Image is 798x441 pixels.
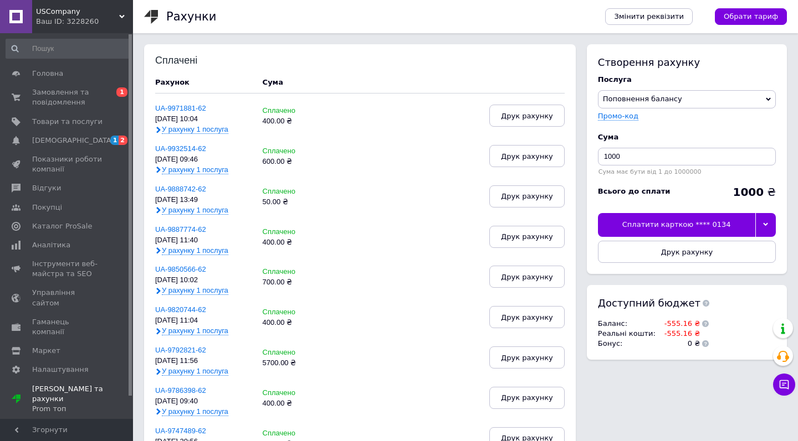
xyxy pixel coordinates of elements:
div: Сплачено [263,389,328,397]
div: Ваш ID: 3228260 [36,17,133,27]
a: UA-9971881-62 [155,104,206,112]
span: Друк рахунку [501,112,553,120]
span: У рахунку 1 послуга [162,407,228,416]
div: 400.00 ₴ [263,117,328,126]
span: Головна [32,69,63,79]
div: 700.00 ₴ [263,278,328,287]
span: Інструменти веб-майстра та SEO [32,259,103,279]
span: Друк рахунку [501,232,553,241]
button: Друк рахунку [489,387,565,409]
div: 5700.00 ₴ [263,359,328,367]
span: [PERSON_NAME] та рахунки [32,384,133,414]
span: У рахунку 1 послуга [162,206,228,215]
a: UA-9747489-62 [155,427,206,435]
span: Поповнення балансу [603,95,682,103]
b: 1000 [733,185,764,199]
span: Аналітика [32,240,70,250]
div: 400.00 ₴ [263,238,328,247]
span: Змінити реквізити [614,12,684,22]
span: Налаштування [32,365,89,375]
div: Всього до сплати [598,186,671,196]
div: 400.00 ₴ [263,319,328,327]
span: Замовлення та повідомлення [32,87,103,107]
span: Маркет [32,346,60,356]
span: Друк рахунку [501,313,553,321]
div: Рахунок [155,77,252,87]
div: Cума [598,132,776,142]
span: У рахунку 1 послуга [162,125,228,134]
div: 600.00 ₴ [263,158,328,166]
button: Друк рахунку [489,346,565,369]
span: У рахунку 1 послуга [162,246,228,255]
span: Друк рахунку [501,393,553,402]
span: Доступний бюджет [598,296,700,310]
span: Друк рахунку [501,192,553,200]
span: 2 [119,136,127,145]
div: Сплачено [263,147,328,155]
div: Сума має бути від 1 до 1000000 [598,168,776,175]
a: UA-9786398-62 [155,386,206,395]
span: Друк рахунку [661,248,713,256]
td: 0 ₴ [658,339,700,349]
div: Сплачено [263,349,328,357]
span: Друк рахунку [501,273,553,281]
div: Створення рахунку [598,55,776,69]
div: [DATE] 10:02 [155,276,252,284]
div: [DATE] 13:49 [155,196,252,204]
a: UA-9820744-62 [155,305,206,314]
span: Обрати тариф [724,12,778,22]
span: Друк рахунку [501,354,553,362]
td: -555.16 ₴ [658,329,700,339]
span: 1 [116,87,127,97]
div: [DATE] 11:56 [155,357,252,365]
a: UA-9932514-62 [155,144,206,153]
button: Друк рахунку [489,226,565,248]
div: Сплачено [263,429,328,438]
label: Промо-код [598,112,638,120]
span: Каталог ProSale [32,221,92,231]
div: [DATE] 11:04 [155,317,252,325]
td: Бонус : [598,339,658,349]
span: [DEMOGRAPHIC_DATA] [32,136,114,146]
a: UA-9887774-62 [155,225,206,234]
div: Сплачено [263,228,328,236]
div: Сплачено [263,107,328,115]
a: UA-9888742-62 [155,185,206,193]
a: UA-9850566-62 [155,265,206,273]
span: У рахунку 1 послуга [162,286,228,295]
div: Послуга [598,75,776,85]
a: Змінити реквізити [605,8,693,25]
div: 400.00 ₴ [263,400,328,408]
div: Cума [263,77,283,87]
span: Товари та послуги [32,117,103,127]
button: Друк рахунку [489,185,565,207]
div: [DATE] 09:46 [155,155,252,164]
div: Prom топ [32,404,133,414]
span: Гаманець компанії [32,317,103,337]
div: ₴ [733,186,776,198]
div: Сплачено [263,308,328,317]
span: У рахунку 1 послуга [162,326,228,335]
button: Друк рахунку [489,145,565,167]
button: Друк рахунку [489,105,565,127]
td: Реальні кошти : [598,329,658,339]
td: -555.16 ₴ [658,319,700,329]
button: Друк рахунку [489,306,565,328]
div: [DATE] 10:04 [155,115,252,123]
span: У рахунку 1 послуга [162,367,228,376]
div: [DATE] 09:40 [155,397,252,406]
span: Відгуки [32,183,61,193]
span: Управління сайтом [32,288,103,308]
div: [DATE] 11:40 [155,236,252,245]
div: Сплачено [263,188,328,196]
span: У рахунку 1 послуга [162,165,228,174]
span: USCompany [36,7,119,17]
button: Друк рахунку [489,266,565,288]
input: Введіть суму [598,148,776,165]
td: Баланс : [598,319,658,329]
span: 1 [110,136,119,145]
div: Сплачені [155,55,228,66]
div: Сплачено [263,268,328,276]
button: Чат з покупцем [773,373,795,396]
span: Покупці [32,203,62,212]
